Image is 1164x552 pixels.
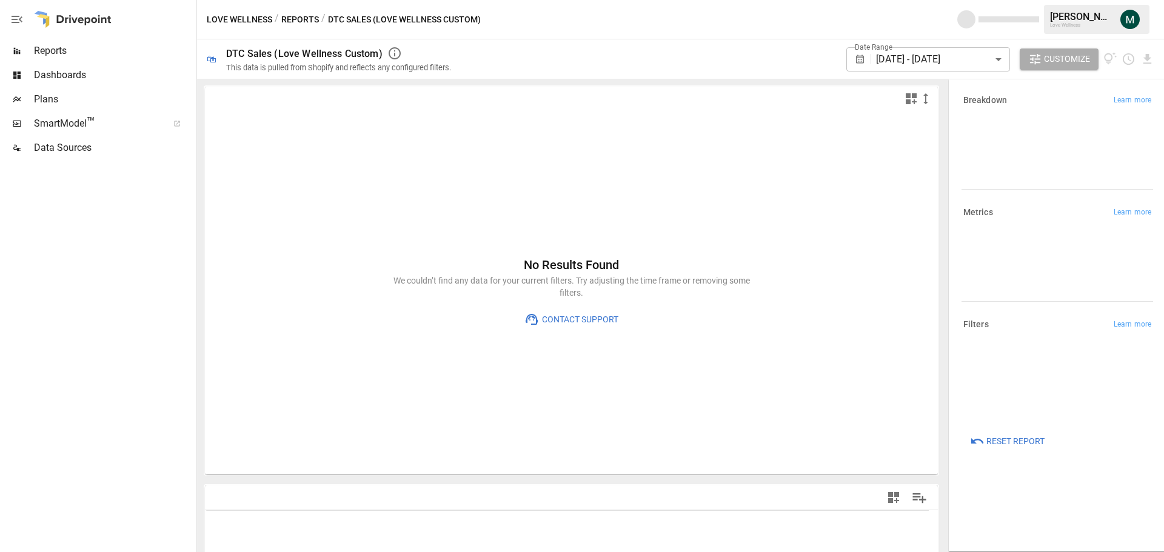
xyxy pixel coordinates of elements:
[226,48,383,59] div: DTC Sales (Love Wellness Custom)
[226,63,451,72] div: This data is pulled from Shopify and reflects any configured filters.
[1020,48,1099,70] button: Customize
[1114,95,1151,107] span: Learn more
[1103,48,1117,70] button: View documentation
[539,312,618,327] span: Contact Support
[962,430,1053,452] button: Reset Report
[1044,52,1090,67] span: Customize
[906,484,933,511] button: Manage Columns
[87,115,95,130] span: ™
[963,318,989,331] h6: Filters
[34,116,160,131] span: SmartModel
[34,92,194,107] span: Plans
[1050,22,1113,28] div: Love Wellness
[1114,319,1151,331] span: Learn more
[34,44,194,58] span: Reports
[855,42,892,52] label: Date Range
[986,434,1045,449] span: Reset Report
[390,274,754,299] p: We couldn’t find any data for your current filters. Try adjusting the time frame or removing some...
[516,308,627,330] button: Contact Support
[963,94,1007,107] h6: Breakdown
[1113,2,1147,36] button: Michael Cormack
[207,53,216,65] div: 🛍
[34,68,194,82] span: Dashboards
[207,12,272,27] button: Love Wellness
[1050,11,1113,22] div: [PERSON_NAME]
[1122,52,1136,66] button: Schedule report
[963,206,993,219] h6: Metrics
[34,141,194,155] span: Data Sources
[1120,10,1140,29] img: Michael Cormack
[876,47,1009,71] div: [DATE] - [DATE]
[281,12,319,27] button: Reports
[1140,52,1154,66] button: Download report
[1114,207,1151,219] span: Learn more
[390,255,754,274] h6: No Results Found
[275,12,279,27] div: /
[321,12,326,27] div: /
